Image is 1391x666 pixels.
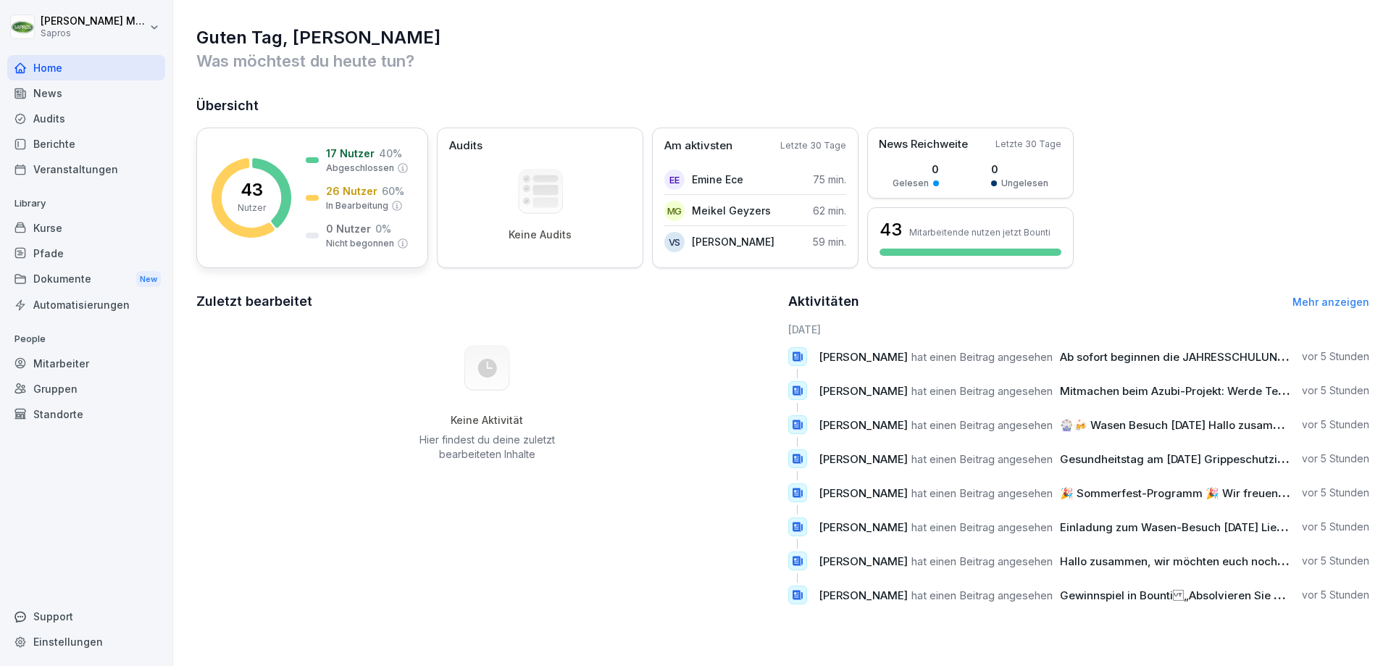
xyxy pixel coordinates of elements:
p: Hier findest du deine zuletzt bearbeiteten Inhalte [414,433,560,462]
span: [PERSON_NAME] [819,554,908,568]
a: Standorte [7,401,165,427]
a: Mitarbeiter [7,351,165,376]
p: 62 min. [813,203,846,218]
h3: 43 [880,217,902,242]
h2: Zuletzt bearbeitet [196,291,778,312]
div: EE [664,170,685,190]
p: 43 [241,181,263,199]
a: Automatisierungen [7,292,165,317]
p: Abgeschlossen [326,162,394,175]
p: Keine Audits [509,228,572,241]
p: 0 [893,162,939,177]
div: MG [664,201,685,221]
p: Gelesen [893,177,929,190]
p: Letzte 30 Tage [780,139,846,152]
p: People [7,328,165,351]
a: Kurse [7,215,165,241]
p: vor 5 Stunden [1302,349,1369,364]
p: vor 5 Stunden [1302,554,1369,568]
span: hat einen Beitrag angesehen [911,588,1053,602]
div: Support [7,604,165,629]
a: Mehr anzeigen [1292,296,1369,308]
span: hat einen Beitrag angesehen [911,520,1053,534]
h2: Aktivitäten [788,291,859,312]
p: Sapros [41,28,146,38]
div: VS [664,232,685,252]
p: Mitarbeitende nutzen jetzt Bounti [909,227,1050,238]
h5: Keine Aktivität [414,414,560,427]
p: vor 5 Stunden [1302,451,1369,466]
a: Home [7,55,165,80]
a: Berichte [7,131,165,157]
span: [PERSON_NAME] [819,486,908,500]
p: 0 % [375,221,391,236]
span: [PERSON_NAME] [819,384,908,398]
span: hat einen Beitrag angesehen [911,554,1053,568]
a: Gruppen [7,376,165,401]
p: 26 Nutzer [326,183,377,199]
span: hat einen Beitrag angesehen [911,486,1053,500]
p: 17 Nutzer [326,146,375,161]
span: [PERSON_NAME] [819,520,908,534]
span: hat einen Beitrag angesehen [911,452,1053,466]
p: vor 5 Stunden [1302,486,1369,500]
p: 60 % [382,183,404,199]
span: [PERSON_NAME] [819,452,908,466]
span: [PERSON_NAME] [819,418,908,432]
p: Nutzer [238,201,266,215]
p: vor 5 Stunden [1302,417,1369,432]
p: vor 5 Stunden [1302,383,1369,398]
p: 75 min. [813,172,846,187]
a: Pfade [7,241,165,266]
a: Audits [7,106,165,131]
a: Einstellungen [7,629,165,654]
a: Veranstaltungen [7,157,165,182]
p: Am aktivsten [664,138,732,154]
p: Nicht begonnen [326,237,394,250]
a: DokumenteNew [7,266,165,293]
span: hat einen Beitrag angesehen [911,350,1053,364]
h6: [DATE] [788,322,1370,337]
p: 59 min. [813,234,846,249]
span: hat einen Beitrag angesehen [911,418,1053,432]
p: 40 % [379,146,402,161]
p: [PERSON_NAME] [692,234,774,249]
p: Meikel Geyzers [692,203,771,218]
p: Was möchtest du heute tun? [196,49,1369,72]
div: Dokumente [7,266,165,293]
p: 0 [991,162,1048,177]
p: vor 5 Stunden [1302,520,1369,534]
span: hat einen Beitrag angesehen [911,384,1053,398]
p: vor 5 Stunden [1302,588,1369,602]
h2: Übersicht [196,96,1369,116]
div: New [136,271,161,288]
p: In Bearbeitung [326,199,388,212]
p: 0 Nutzer [326,221,371,236]
p: Emine Ece [692,172,743,187]
p: Letzte 30 Tage [995,138,1061,151]
p: Ungelesen [1001,177,1048,190]
p: Library [7,192,165,215]
p: [PERSON_NAME] Mutter [41,15,146,28]
span: [PERSON_NAME] [819,350,908,364]
p: News Reichweite [879,136,968,153]
h1: Guten Tag, [PERSON_NAME] [196,26,1369,49]
span: [PERSON_NAME] [819,588,908,602]
p: Audits [449,138,483,154]
a: News [7,80,165,106]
